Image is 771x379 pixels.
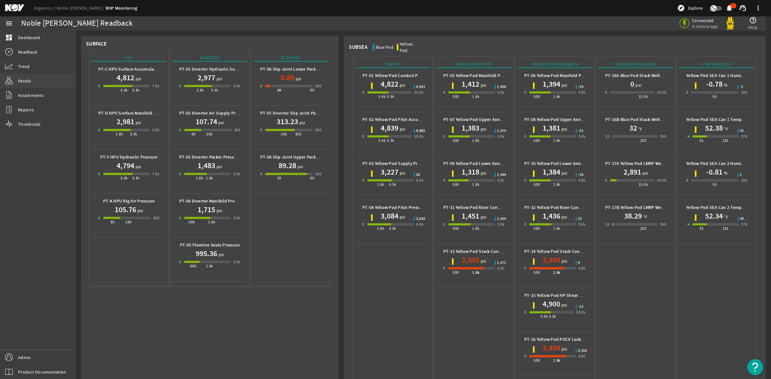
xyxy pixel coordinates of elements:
[472,269,480,276] div: 1.8k
[280,73,294,83] h1: 9.89
[722,170,728,176] span: %
[578,133,586,140] div: 3.0k
[98,215,100,221] div: 0
[660,133,666,140] div: 350
[723,126,728,132] span: °F
[540,313,548,320] div: 3.4k
[98,83,100,89] div: 0
[377,225,385,232] div: 1.8k
[675,3,705,13] button: Explore
[206,131,212,137] div: 160
[416,85,425,89] span: 4,915
[277,175,281,181] div: 30
[132,175,140,181] div: 5.3k
[524,248,632,254] b: PT-14 Yellow Pod Stack Connector Regulator Pressure
[578,261,580,265] span: 4
[179,198,245,204] b: PT-04 Diverter Manifold Pressure
[534,225,540,232] div: 500
[722,137,729,144] div: 125
[398,214,405,220] span: psi
[362,221,364,228] div: 0
[260,154,345,160] b: PT-08 Slip Joint Upper Packer Air Pressure
[414,133,423,140] div: 10.0k
[18,49,37,55] span: Readback
[534,269,540,276] div: 500
[497,89,505,96] div: 3.0k
[462,79,479,89] h1: 1,412
[741,133,747,140] div: 176
[472,225,480,232] div: 1.8k
[543,167,560,177] h1: 1,384
[180,242,240,248] b: PT-05 Flowline Seals Pressure
[524,265,526,271] div: 0
[578,85,583,89] span: -19
[179,83,181,89] div: 0
[517,61,592,68] div: Regulator Readback
[686,160,749,167] b: Yellow Pod SEA Can 2 Humidity
[18,369,66,375] span: Product Documentation
[750,0,766,16] button: more_vert
[686,221,690,228] div: -4
[641,170,648,176] span: psi
[179,127,181,133] div: 0
[677,4,685,12] mat-icon: explore
[389,181,396,188] div: 3.3k
[298,119,305,126] span: psi
[296,163,303,170] span: psi
[152,127,160,133] div: 5.0k
[560,126,567,132] span: psi
[98,171,100,177] div: 0
[215,75,222,82] span: psi
[497,173,506,177] span: 1,344
[134,75,141,82] span: psi
[747,359,763,375] button: Open Resource Center
[713,181,717,188] div: 50
[706,167,722,177] h1: -0.81
[479,82,486,88] span: psi
[86,41,107,47] div: Surface
[196,175,203,181] div: 1.0k
[692,23,719,29] span: a minute ago
[260,127,262,133] div: 0
[362,177,364,184] div: 0
[739,4,747,12] mat-icon: support_agent
[543,79,560,89] h1: 1,394
[686,177,688,184] div: 0
[524,160,607,167] b: PT-10 Yellow Pod Lower Annular Pressure
[578,221,586,228] div: 3.0k
[472,93,480,100] div: 1.8k
[605,89,607,96] div: 0
[543,343,560,353] h1: 2,409
[713,93,717,100] div: 50
[233,215,241,221] div: 3.0k
[443,248,562,254] b: PT-13 Yellow Pod Stack Connector Regulator Pilot Pressure
[179,154,241,160] b: PT-03 Diverter Packer Pressure
[723,214,728,220] span: °F
[741,221,747,228] div: 176
[706,79,722,89] h1: -0.78
[578,173,583,177] span: -18
[416,177,424,184] div: 6.0k
[740,129,744,133] span: 51
[5,20,13,27] mat-icon: menu
[179,259,181,265] div: 0
[560,346,567,352] span: psi
[634,82,641,88] span: psi
[578,305,583,309] span: -12
[179,171,181,177] div: 0
[453,137,459,144] div: 500
[605,177,607,184] div: 0
[749,16,757,24] mat-icon: help_outline
[190,263,196,269] div: 600
[362,73,432,79] b: PT-01 Yellow Pod Conduit Pressure
[453,269,459,276] div: 500
[443,133,445,140] div: 0
[497,85,506,89] span: 1,436
[679,61,754,68] div: Pod Analogs
[686,133,690,140] div: -4
[253,55,328,62] div: Slipjoint
[315,83,321,89] div: 100
[117,160,134,171] h1: 4,794
[725,4,733,12] mat-icon: notifications
[453,225,459,232] div: 500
